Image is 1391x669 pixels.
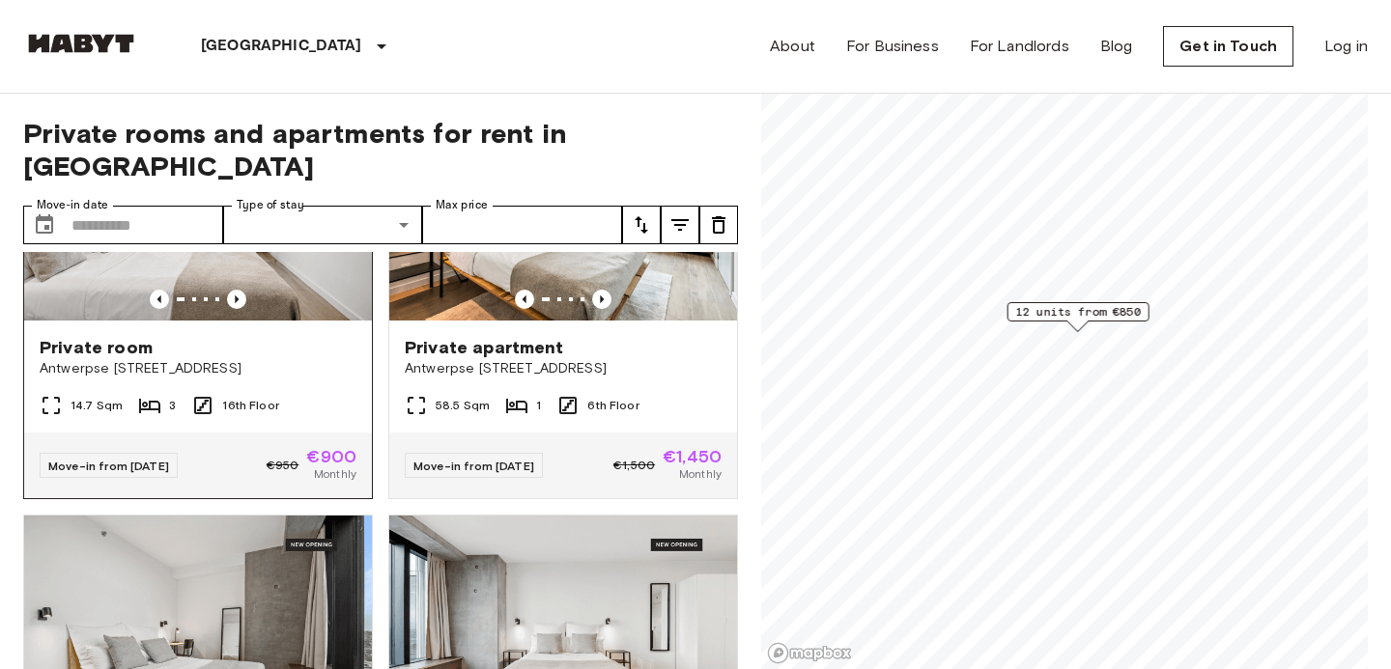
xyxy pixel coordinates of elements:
span: 14.7 Sqm [71,397,123,414]
button: Choose date [25,206,64,244]
span: Private apartment [405,336,564,359]
a: Marketing picture of unit BE-23-003-062-001Previous imagePrevious imagePrivate roomAntwerpse [STR... [23,88,373,499]
span: 6th Floor [587,397,639,414]
span: 3 [169,397,176,414]
a: Mapbox logo [767,642,852,664]
a: Get in Touch [1163,26,1293,67]
span: Monthly [314,465,356,483]
p: [GEOGRAPHIC_DATA] [201,35,362,58]
div: Map marker [1008,302,1150,332]
span: 58.5 Sqm [436,397,490,414]
a: Marketing picture of unit BE-23-003-014-001Previous imagePrevious imagePrivate apartmentAntwerpse... [388,88,738,499]
span: €1,500 [613,457,655,474]
label: Max price [436,197,488,213]
span: Private rooms and apartments for rent in [GEOGRAPHIC_DATA] [23,117,738,182]
a: For Business [846,35,939,58]
span: €900 [306,448,356,465]
button: tune [699,206,738,244]
img: Habyt [23,34,139,53]
a: About [770,35,815,58]
span: Monthly [679,465,722,483]
span: Antwerpse [STREET_ADDRESS] [405,359,722,378]
button: tune [661,206,699,244]
span: Private room [40,336,153,359]
button: tune [622,206,661,244]
span: €950 [267,457,299,474]
a: Blog [1100,35,1133,58]
span: Antwerpse [STREET_ADDRESS] [40,359,356,378]
button: Previous image [515,290,534,309]
a: For Landlords [970,35,1069,58]
span: €1,450 [663,448,722,465]
a: Log in [1324,35,1368,58]
button: Previous image [150,290,169,309]
button: Previous image [592,290,611,309]
span: Move-in from [DATE] [48,459,169,473]
label: Move-in date [37,197,108,213]
button: Previous image [227,290,246,309]
span: 12 units from €850 [1016,303,1141,321]
span: 1 [536,397,541,414]
span: 16th Floor [222,397,279,414]
label: Type of stay [237,197,304,213]
span: Move-in from [DATE] [413,459,534,473]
